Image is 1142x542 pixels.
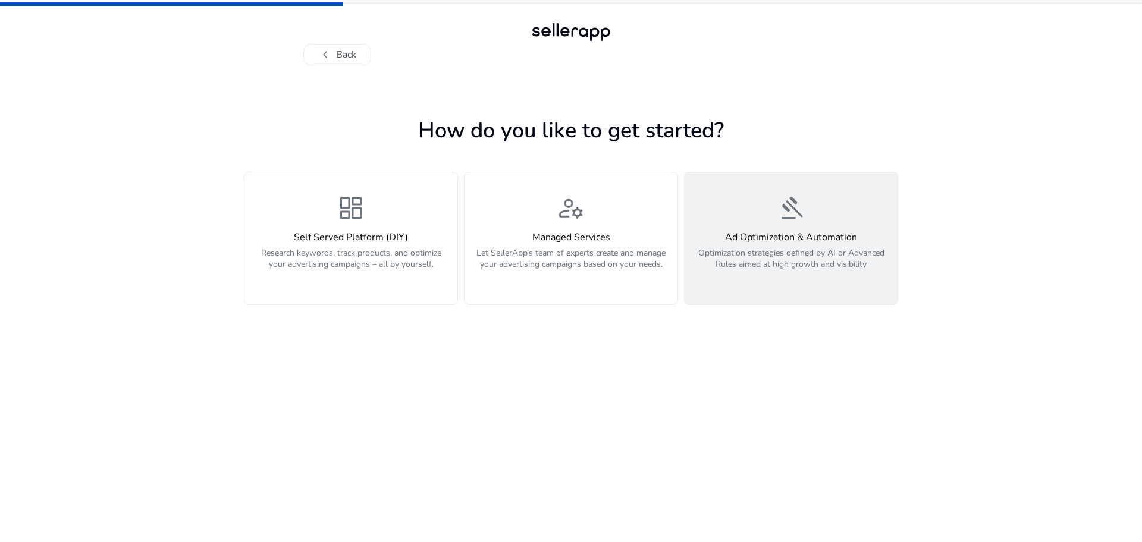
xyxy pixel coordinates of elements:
button: manage_accountsManaged ServicesLet SellerApp’s team of experts create and manage your advertising... [464,172,678,305]
span: manage_accounts [557,194,585,222]
p: Let SellerApp’s team of experts create and manage your advertising campaigns based on your needs. [472,247,670,283]
button: gavelAd Optimization & AutomationOptimization strategies defined by AI or Advanced Rules aimed at... [684,172,898,305]
span: dashboard [337,194,365,222]
span: chevron_left [318,48,332,62]
h4: Managed Services [472,232,670,243]
button: chevron_leftBack [303,44,371,65]
p: Optimization strategies defined by AI or Advanced Rules aimed at high growth and visibility [692,247,890,283]
span: gavel [777,194,805,222]
h4: Self Served Platform (DIY) [252,232,450,243]
h4: Ad Optimization & Automation [692,232,890,243]
h1: How do you like to get started? [244,118,898,143]
button: dashboardSelf Served Platform (DIY)Research keywords, track products, and optimize your advertisi... [244,172,458,305]
p: Research keywords, track products, and optimize your advertising campaigns – all by yourself. [252,247,450,283]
